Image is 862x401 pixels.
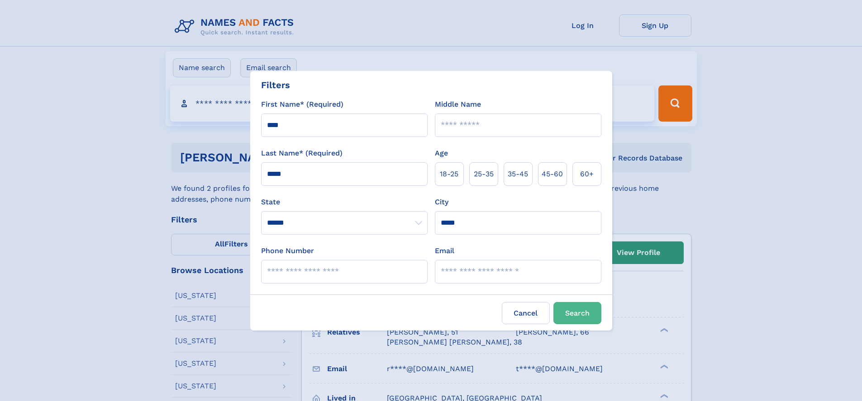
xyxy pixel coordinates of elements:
[580,169,594,179] span: 60+
[440,169,458,179] span: 18‑25
[553,302,601,324] button: Search
[435,99,481,110] label: Middle Name
[474,169,494,179] span: 25‑35
[502,302,550,324] label: Cancel
[435,197,448,208] label: City
[435,245,454,256] label: Email
[435,148,448,159] label: Age
[261,99,343,110] label: First Name* (Required)
[508,169,528,179] span: 35‑45
[261,197,428,208] label: State
[261,245,314,256] label: Phone Number
[542,169,563,179] span: 45‑60
[261,148,343,159] label: Last Name* (Required)
[261,78,290,92] div: Filters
